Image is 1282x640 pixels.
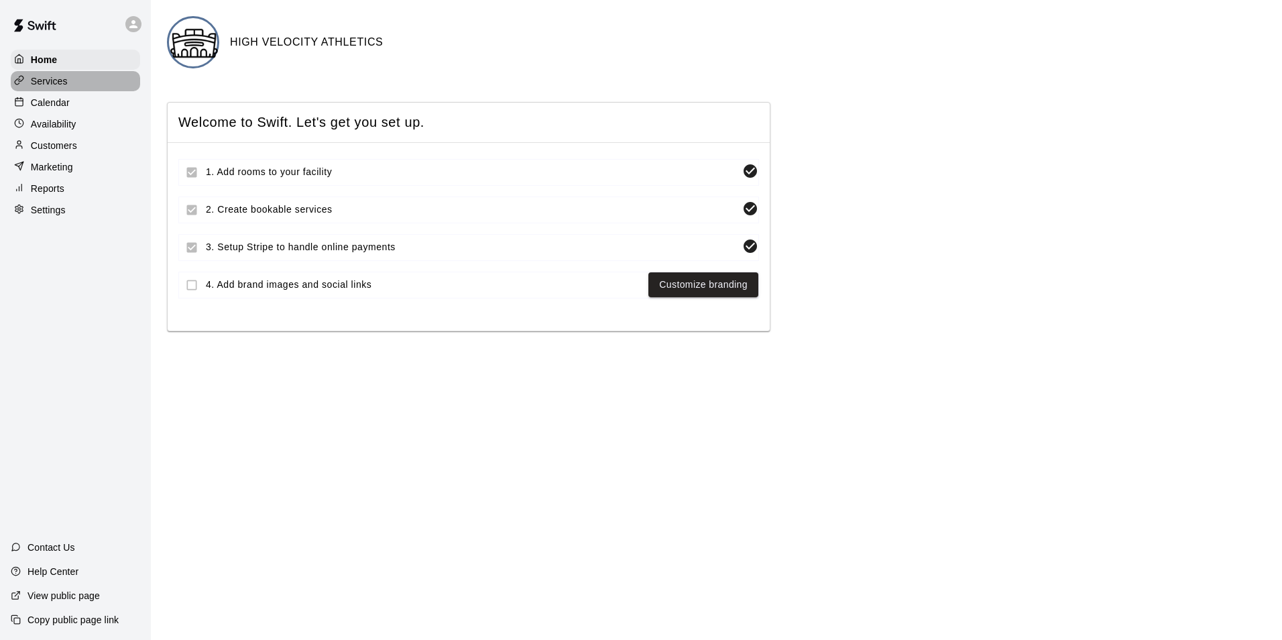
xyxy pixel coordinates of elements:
a: Calendar [11,93,140,113]
p: Services [31,74,68,88]
a: Customize branding [659,276,748,293]
p: Marketing [31,160,73,174]
p: Calendar [31,96,70,109]
span: 1. Add rooms to your facility [206,165,737,179]
p: Home [31,53,58,66]
a: Home [11,50,140,70]
p: Copy public page link [27,613,119,627]
p: Reports [31,182,64,195]
a: Settings [11,200,140,220]
a: Reports [11,178,140,199]
p: View public page [27,589,100,602]
p: Contact Us [27,541,75,554]
span: Welcome to Swift. Let's get you set up. [178,113,759,131]
span: 4. Add brand images and social links [206,278,643,292]
span: 3. Setup Stripe to handle online payments [206,240,737,254]
p: Settings [31,203,66,217]
a: Services [11,71,140,91]
p: Availability [31,117,76,131]
img: HIGH VELOCITY ATHLETICS logo [169,18,219,68]
a: Availability [11,114,140,134]
p: Help Center [27,565,78,578]
a: Customers [11,136,140,156]
a: Marketing [11,157,140,177]
span: 2. Create bookable services [206,203,737,217]
h6: HIGH VELOCITY ATHLETICS [230,34,383,51]
button: Customize branding [648,272,758,297]
p: Customers [31,139,77,152]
